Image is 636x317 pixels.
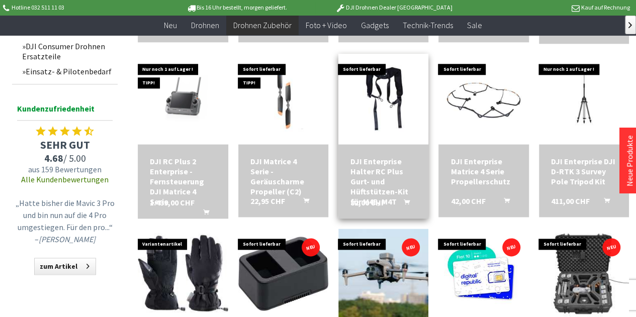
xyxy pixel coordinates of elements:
span: 82,00 CHF [350,197,385,207]
button: In den Warenkorb [592,196,616,209]
a: DJI Enterprise Matrice 4 Serie Propellerschutz 42,00 CHF In den Warenkorb [450,156,516,186]
span: Kundenzufriedenheit [17,102,113,121]
a: Drohnen Zubehör [226,15,299,36]
a: Sale [460,15,489,36]
p: „Hatte bisher die Mavic 3 Pro und bin nun auf die 4 Pro umgestiegen. Für den pro...“ – [15,197,115,245]
img: DJI Matrice 4 Serie - Geräuscharme Propeller (C2) [238,65,328,133]
span: / 5.00 [12,152,118,164]
a: Gadgets [353,15,395,36]
a: Foto + Video [299,15,353,36]
button: In den Warenkorb [391,197,415,210]
span: 42,00 CHF [450,196,485,206]
img: DJI Enterprise Halter RC Plus Gurt- und Hüftstützen-Kit für M4E, M4T [338,65,428,133]
span: Drohnen Zubehör [233,20,292,30]
img: DJI Enterprise DJI D-RTK 3 Survey Pole Tripod Kit [539,65,629,133]
div: DJI Enterprise DJI D-RTK 3 Survey Pole Tripod Kit [551,156,617,186]
a: DJI Enterprise Halter RC Plus Gurt- und Hüftstützen-Kit für M4E, M4T 82,00 CHF In den Warenkorb [350,156,416,206]
p: Kauf auf Rechnung [473,2,629,14]
a: DJI RC Plus 2 Enterprise - Fernsteuerung DJI Matrice 4 Serie 1.439,00 CHF In den Warenkorb [150,156,216,206]
a: DJI Enterprise DJI D-RTK 3 Survey Pole Tripod Kit 411,00 CHF In den Warenkorb [551,156,617,186]
span: 1.439,00 CHF [150,197,195,207]
span:  [628,22,632,28]
a: DJI Matrice 4 Serie - Geräuscharme Propeller (C2) 22,95 CHF In den Warenkorb [250,156,316,196]
span: Gadgets [360,20,388,30]
img: Digital Republic Flat 10 SIM-Karte – 365 Tage [438,242,528,305]
p: Bis 16 Uhr bestellt, morgen geliefert. [158,2,315,14]
span: Technik-Trends [402,20,452,30]
p: DJI Drohnen Dealer [GEOGRAPHIC_DATA] [315,2,472,14]
div: DJI Enterprise Halter RC Plus Gurt- und Hüftstützen-Kit für M4E, M4T [350,156,416,206]
img: DJI RC Plus 2 Enterprise - Fernsteuerung DJI Matrice 4 Serie [138,54,228,144]
div: DJI Matrice 4 Serie - Geräuscharme Propeller (C2) [250,156,316,196]
img: DJI Enterprise Matrice 4 Serie Propellerschutz [438,70,528,127]
a: DJI Consumer Drohnen Ersatzteile [17,39,118,64]
span: Drohnen [191,20,219,30]
a: Drohnen [184,15,226,36]
button: In den Warenkorb [492,196,516,209]
span: SEHR GUT [12,138,118,152]
a: Alle Kundenbewertungen [21,174,109,184]
span: Neu [164,20,177,30]
span: 411,00 CHF [551,196,590,206]
em: [PERSON_NAME] [39,234,96,244]
span: 4.68 [44,152,63,164]
a: Neue Produkte [624,135,634,186]
span: aus 159 Bewertungen [12,164,118,174]
a: zum Artikel [34,258,96,275]
img: WB37 Battery Charging Hub (USB-C) [238,237,328,310]
div: DJI Enterprise Matrice 4 Serie Propellerschutz [450,156,516,186]
p: Hotline 032 511 11 03 [1,2,158,14]
a: Einsatz- & Pilotenbedarf [17,64,118,79]
a: Neu [157,15,184,36]
button: In den Warenkorb [191,207,215,221]
div: DJI RC Plus 2 Enterprise - Fernsteuerung DJI Matrice 4 Serie [150,156,216,206]
button: In den Warenkorb [291,196,315,209]
a: Technik-Trends [395,15,460,36]
span: Sale [467,20,482,30]
span: Foto + Video [306,20,346,30]
span: 22,95 CHF [250,196,285,206]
